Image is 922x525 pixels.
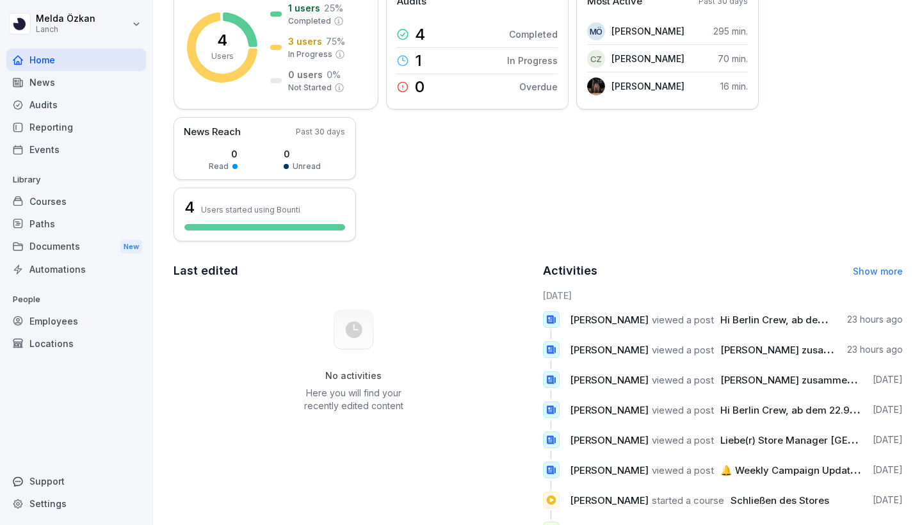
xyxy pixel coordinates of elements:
[873,403,903,416] p: [DATE]
[713,24,748,38] p: 295 min.
[587,22,605,40] div: MÖ
[288,49,332,60] p: In Progress
[611,52,684,65] p: [PERSON_NAME]
[6,138,146,161] a: Events
[6,258,146,280] a: Automations
[296,126,345,138] p: Past 30 days
[6,235,146,259] div: Documents
[611,24,684,38] p: [PERSON_NAME]
[570,344,649,356] span: [PERSON_NAME]
[6,470,146,492] div: Support
[288,68,323,81] p: 0 users
[36,13,95,24] p: Melda Özkan
[6,235,146,259] a: DocumentsNew
[543,289,903,302] h6: [DATE]
[289,370,418,382] h5: No activities
[6,190,146,213] a: Courses
[209,161,229,172] p: Read
[543,262,597,280] h2: Activities
[415,53,422,69] p: 1
[211,51,234,62] p: Users
[873,433,903,446] p: [DATE]
[509,28,558,41] p: Completed
[293,161,321,172] p: Unread
[587,50,605,68] div: CZ
[6,213,146,235] a: Paths
[6,332,146,355] a: Locations
[570,404,649,416] span: [PERSON_NAME]
[36,25,95,34] p: Lanch
[570,494,649,506] span: [PERSON_NAME]
[718,52,748,65] p: 70 min.
[652,464,714,476] span: viewed a post
[184,197,195,218] h3: 4
[570,374,649,386] span: [PERSON_NAME]
[288,1,320,15] p: 1 users
[507,54,558,67] p: In Progress
[288,35,322,48] p: 3 users
[324,1,343,15] p: 25 %
[327,68,341,81] p: 0 %
[6,310,146,332] a: Employees
[652,404,714,416] span: viewed a post
[611,79,684,93] p: [PERSON_NAME]
[873,373,903,386] p: [DATE]
[289,387,418,412] p: Here you will find your recently edited content
[847,313,903,326] p: 23 hours ago
[587,77,605,95] img: gq6jiwkat9wmwctfmwqffveh.png
[519,80,558,93] p: Overdue
[873,494,903,506] p: [DATE]
[873,464,903,476] p: [DATE]
[174,262,534,280] h2: Last edited
[184,125,241,140] p: News Reach
[288,82,332,93] p: Not Started
[847,343,903,356] p: 23 hours ago
[652,344,714,356] span: viewed a post
[570,464,649,476] span: [PERSON_NAME]
[6,289,146,310] p: People
[415,27,425,42] p: 4
[6,49,146,71] a: Home
[120,239,142,254] div: New
[853,266,903,277] a: Show more
[6,492,146,515] a: Settings
[6,93,146,116] a: Audits
[284,147,321,161] p: 0
[326,35,345,48] p: 75 %
[652,494,724,506] span: started a course
[6,170,146,190] p: Library
[217,33,227,48] p: 4
[652,374,714,386] span: viewed a post
[652,434,714,446] span: viewed a post
[731,494,829,506] span: Schließen des Stores
[6,116,146,138] a: Reporting
[570,434,649,446] span: [PERSON_NAME]
[720,79,748,93] p: 16 min.
[6,71,146,93] a: News
[209,147,238,161] p: 0
[652,314,714,326] span: viewed a post
[415,79,425,95] p: 0
[288,15,331,27] p: Completed
[201,205,300,214] p: Users started using Bounti
[570,314,649,326] span: [PERSON_NAME]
